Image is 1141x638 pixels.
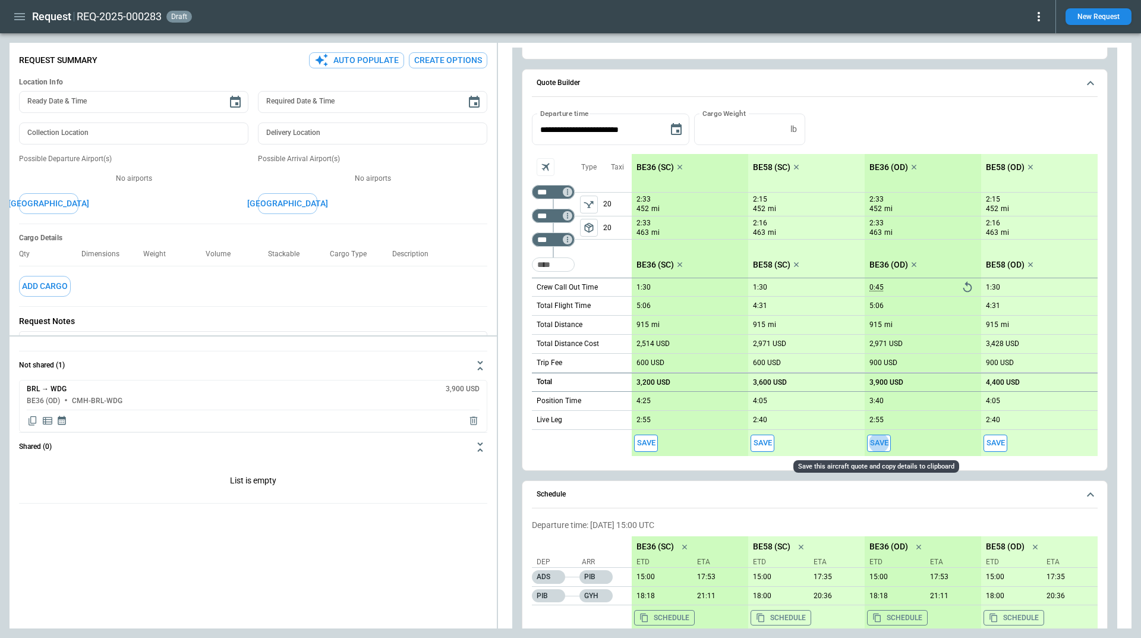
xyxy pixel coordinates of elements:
h6: Quote Builder [537,79,580,87]
p: 20 [603,216,632,239]
p: Cargo Type [330,250,376,259]
p: 915 [869,320,882,329]
span: Save this aircraft quote and copy details to clipboard [867,435,891,452]
p: 09/18/2025 [692,573,748,582]
p: Crew Call Out Time [537,282,598,293]
p: Taxi [611,162,624,172]
p: 1:30 [986,283,1000,292]
p: mi [884,204,893,214]
div: Schedule [532,516,1098,635]
p: 5:06 [869,301,884,310]
p: 09/18/2025 [632,573,688,582]
h6: Not shared (1) [19,362,65,369]
div: Too short [532,257,575,272]
p: 4:31 [986,301,1000,310]
button: Copy the aircraft schedule to your clipboard [634,610,695,626]
p: mi [768,320,776,330]
button: Add Cargo [19,276,71,297]
p: 09/18/2025 [1042,592,1098,601]
p: 915 [753,320,765,329]
p: 3,428 USD [986,340,1019,348]
p: 1:30 [636,283,651,292]
button: Auto Populate [309,52,404,68]
span: Save this aircraft quote and copy details to clipboard [634,435,658,452]
button: [GEOGRAPHIC_DATA] [258,193,317,214]
button: Save [867,435,891,452]
span: Display detailed quote content [42,415,53,427]
button: Copy the aircraft schedule to your clipboard [751,610,811,626]
button: Reset [959,278,976,296]
h2: REQ-2025-000283 [77,10,162,24]
button: Quote Builder [532,70,1098,97]
p: ETA [1042,557,1093,567]
p: 4:31 [753,301,767,310]
p: 4:05 [986,397,1000,406]
p: 463 [636,228,649,238]
p: 600 USD [636,359,664,367]
p: ETD [753,557,804,567]
p: 09/18/2025 [925,592,981,601]
p: ETA [925,557,976,567]
button: Copy the aircraft schedule to your clipboard [867,610,928,626]
button: Save [634,435,658,452]
p: 900 USD [869,359,897,367]
p: 2:16 [753,219,767,228]
h6: CMH-BRL-WDG [72,397,122,405]
p: Stackable [268,250,309,259]
p: 915 [636,320,649,329]
p: Live Leg [537,415,562,425]
p: BE58 (OD) [986,260,1025,270]
p: PIB [532,589,565,602]
p: 3:40 [869,397,884,406]
p: mi [651,320,660,330]
p: 09/18/2025 [692,592,748,601]
p: 2:40 [986,416,1000,425]
h6: BRL → WDG [27,385,67,393]
p: BE58 (SC) [753,542,790,552]
h6: Shared (0) [19,443,52,451]
p: Total Distance [537,320,582,330]
p: Total Flight Time [537,301,591,311]
p: Volume [206,250,240,259]
p: BE36 (OD) [869,162,908,172]
p: BE36 (SC) [636,260,674,270]
p: ETA [809,557,860,567]
p: 2:33 [636,195,651,204]
p: 09/18/2025 [981,592,1037,601]
button: Not shared (1) [19,351,487,380]
div: Too short [532,209,575,223]
span: Type of sector [580,219,598,237]
label: Departure time [540,108,589,118]
p: GYH [579,589,613,602]
p: 09/18/2025 [981,573,1037,582]
div: Not shared (1) [19,461,487,503]
p: 09/18/2025 [748,573,804,582]
div: scrollable content [632,154,1098,456]
p: 2:15 [753,195,767,204]
div: Too short [532,232,575,247]
p: 09/18/2025 [809,592,865,601]
p: 2:55 [869,416,884,425]
p: 5:06 [636,301,651,310]
p: 2,971 USD [869,340,903,348]
p: Total Distance Cost [537,339,599,349]
p: 09/18/2025 [632,592,688,601]
p: 600 USD [753,359,781,367]
p: List is empty [19,461,487,503]
p: mi [1001,204,1009,214]
span: Copy quote content [27,415,39,427]
p: Trip Fee [537,358,562,368]
p: 09/18/2025 [865,573,921,582]
span: Delete quote [468,415,480,427]
p: 2:33 [869,219,884,228]
button: Schedule [532,481,1098,508]
p: mi [884,228,893,238]
p: BE36 (SC) [636,162,674,172]
p: BE58 (OD) [986,542,1025,552]
button: Copy the aircraft schedule to your clipboard [984,610,1044,626]
p: mi [1001,228,1009,238]
h6: Schedule [537,491,566,498]
p: Possible Departure Airport(s) [19,154,248,164]
div: scrollable content [632,536,1098,630]
p: 1:30 [753,283,767,292]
